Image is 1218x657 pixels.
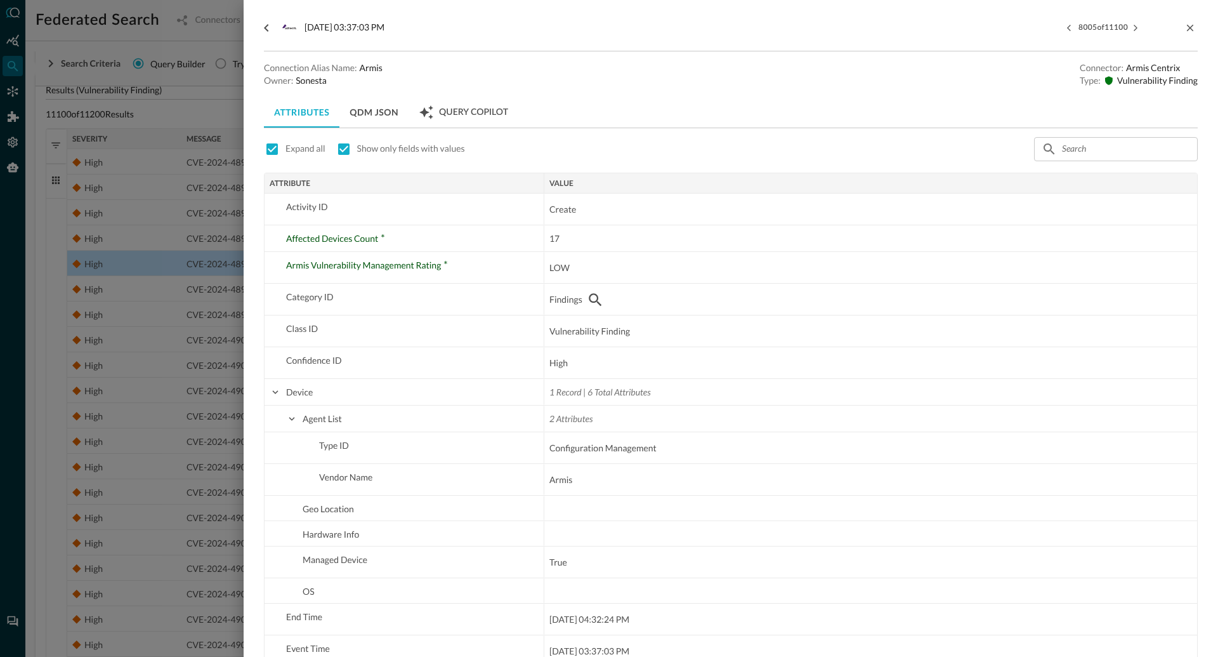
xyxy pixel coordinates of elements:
[549,441,657,456] span: Configuration Management
[270,179,310,188] span: Attribute
[286,291,334,302] span: Category ID
[1126,62,1180,74] p: Armis Centrix
[286,253,448,278] div: Additional field that was returned from the Connector that does not fit into our Query Data Model...
[1080,74,1101,87] p: Type:
[549,202,576,217] span: Create
[1080,62,1123,74] p: Connector:
[264,74,293,87] p: Owner:
[303,586,315,597] span: OS
[1117,74,1198,87] p: Vulnerability Finding
[357,142,465,155] p: Show only fields with values
[549,292,582,307] span: Findings
[1129,22,1142,34] button: next result
[549,260,570,275] span: LOW
[286,643,330,654] span: Event Time
[296,74,327,87] p: Sonesta
[1064,22,1077,34] button: previous result
[285,142,325,155] p: Expand all
[286,226,385,251] div: Additional field that was returned from the Connector that does not fit into our Query Data Model...
[1078,23,1128,33] span: 8005 of 11100
[339,97,409,128] button: QDM JSON
[549,612,629,627] span: [DATE] 04:32:24 PM
[303,413,342,424] span: Agent List
[549,179,573,188] span: Value
[549,472,572,488] span: Armis
[1182,20,1198,36] button: close-drawer
[360,62,383,74] p: Armis
[319,440,349,451] span: Type ID
[549,555,567,570] span: True
[303,503,354,514] span: Geo Location
[286,355,342,366] span: Confidence ID
[304,20,384,36] p: [DATE] 03:37:03 PM
[256,18,277,38] button: go back
[319,472,372,482] span: Vendor Name
[264,62,357,74] p: Connection Alias Name:
[549,387,651,397] span: 1 Record | 6 Total Attributes
[286,611,322,622] span: End Time
[549,233,560,244] span: 17
[549,413,593,424] span: 2 Attributes
[286,201,328,212] span: Activity ID
[303,529,359,540] span: Hardware Info
[439,107,508,118] span: Query Copilot
[549,355,568,371] span: High
[303,554,367,565] span: Managed Device
[286,387,313,397] span: Device
[1062,137,1169,161] input: Search
[264,97,339,128] button: Attributes
[286,323,318,334] span: Class ID
[549,324,630,339] span: Vulnerability Finding
[282,20,297,36] svg: Armis Centrix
